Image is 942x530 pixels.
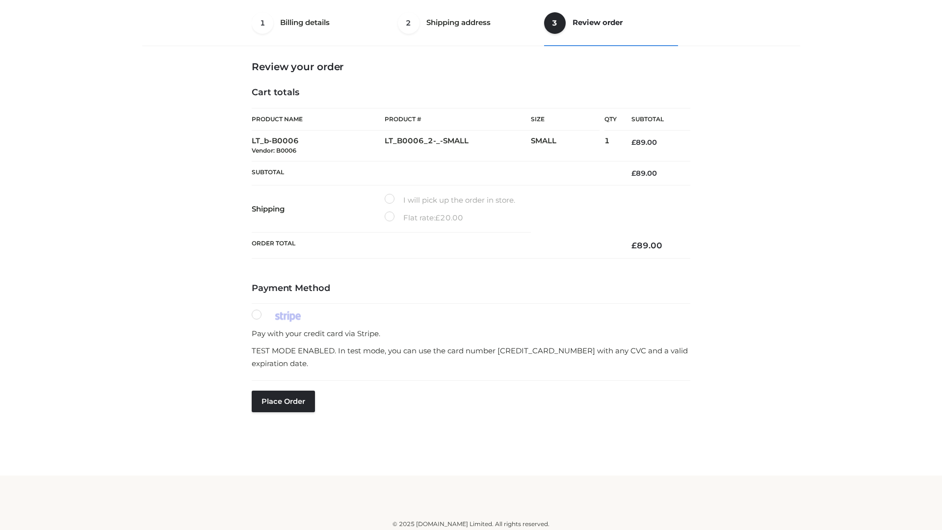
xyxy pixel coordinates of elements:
td: LT_B0006_2-_-SMALL [385,131,531,161]
button: Place order [252,391,315,412]
th: Subtotal [252,161,617,185]
th: Product # [385,108,531,131]
small: Vendor: B0006 [252,147,296,154]
td: SMALL [531,131,604,161]
th: Size [531,108,600,131]
bdi: 89.00 [631,138,657,147]
label: I will pick up the order in store. [385,194,515,207]
span: £ [631,169,636,178]
td: 1 [604,131,617,161]
h4: Cart totals [252,87,690,98]
div: © 2025 [DOMAIN_NAME] Limited. All rights reserved. [146,519,796,529]
th: Shipping [252,185,385,233]
td: LT_b-B0006 [252,131,385,161]
th: Subtotal [617,108,690,131]
bdi: 89.00 [631,169,657,178]
h4: Payment Method [252,283,690,294]
span: £ [631,240,637,250]
label: Flat rate: [385,212,463,224]
p: TEST MODE ENABLED. In test mode, you can use the card number [CREDIT_CARD_NUMBER] with any CVC an... [252,344,690,370]
bdi: 20.00 [435,213,463,222]
span: £ [435,213,440,222]
th: Order Total [252,233,617,259]
span: £ [631,138,636,147]
h3: Review your order [252,61,690,73]
p: Pay with your credit card via Stripe. [252,327,690,340]
th: Qty [604,108,617,131]
th: Product Name [252,108,385,131]
bdi: 89.00 [631,240,662,250]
